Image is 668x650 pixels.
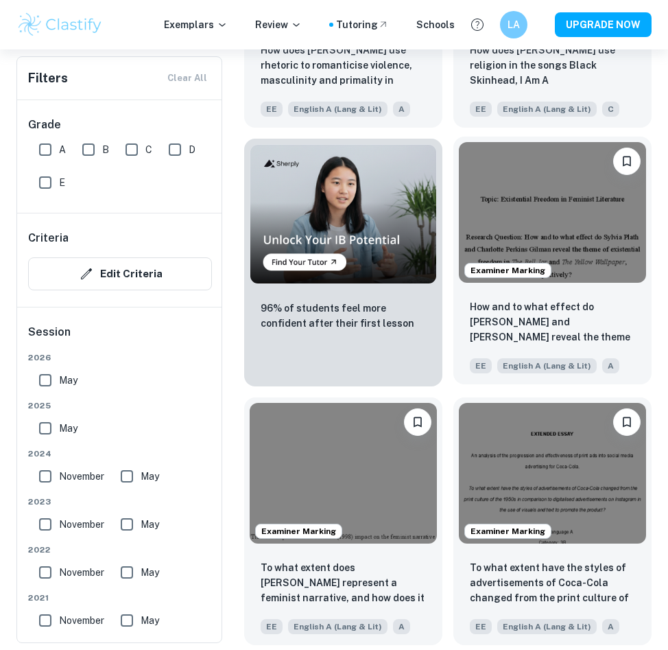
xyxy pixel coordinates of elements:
a: Examiner MarkingBookmark To what extent have the styles of advertisements of Coca-Cola changed fr... [453,397,652,645]
span: B [102,142,109,157]
span: English A (Lang & Lit) [497,619,597,634]
span: English A (Lang & Lit) [288,619,387,634]
a: Thumbnail96% of students feel more confident after their first lesson [244,139,442,386]
span: November [59,565,104,580]
span: D [189,142,195,157]
span: 2025 [28,399,212,412]
span: English A (Lang & Lit) [497,358,597,373]
p: Review [255,17,302,32]
span: Examiner Marking [465,525,551,537]
span: Examiner Marking [465,264,551,277]
h6: Session [28,324,212,351]
span: English A (Lang & Lit) [288,102,387,117]
span: May [141,469,159,484]
span: 2021 [28,592,212,604]
button: Bookmark [404,408,431,436]
img: English A (Lang & Lit) EE example thumbnail: To what extent have the styles of adver [459,403,646,544]
a: Tutoring [336,17,389,32]
img: Clastify logo [16,11,104,38]
p: How and to what effect do Sylvia Plath and Charlotte Perkins Gilman reveal the theme of existenti... [470,299,635,346]
span: C [602,102,619,117]
p: To what extent have the styles of advertisements of Coca-Cola changed from the print culture of t... [470,560,635,607]
span: A [602,619,619,634]
span: November [59,469,104,484]
span: A [602,358,619,373]
h6: LA [506,17,522,32]
img: English A (Lang & Lit) EE example thumbnail: To what extent does Mulan represent a fe [250,403,437,544]
h6: Filters [28,69,68,88]
a: Examiner MarkingBookmarkHow and to what effect do Sylvia Plath and Charlotte Perkins Gilman revea... [453,139,652,386]
h6: Criteria [28,230,69,246]
span: A [393,619,410,634]
span: May [141,613,159,628]
img: English A (Lang & Lit) EE example thumbnail: How and to what effect do Sylvia Plath a [459,142,646,283]
span: EE [470,619,492,634]
span: EE [261,102,283,117]
button: UPGRADE NOW [555,12,652,37]
img: Thumbnail [250,144,437,283]
button: Edit Criteria [28,257,212,290]
span: 2023 [28,496,212,508]
p: To what extent does Mulan represent a feminist narrative, and how does it fit into broader femini... [261,560,426,607]
p: 96% of students feel more confident after their first lesson [261,301,426,331]
p: Exemplars [164,17,228,32]
span: May [59,373,77,388]
button: Help and Feedback [466,13,489,36]
button: Bookmark [613,408,641,436]
p: How does Tyler Durden use rhetoric to romanticise violence, masculinity and primality in David Fi... [261,43,426,89]
span: May [141,565,159,580]
span: May [141,517,159,532]
span: A [59,142,66,157]
span: 2024 [28,448,212,460]
span: EE [261,619,283,634]
span: EE [470,102,492,117]
span: Examiner Marking [256,525,342,537]
span: A [393,102,410,117]
a: Examiner MarkingBookmarkTo what extent does Mulan represent a feminist narrative, and how does it... [244,397,442,645]
span: English A (Lang & Lit) [497,102,597,117]
a: Schools [416,17,455,32]
button: Bookmark [613,148,641,175]
h6: Grade [28,117,212,133]
span: May [59,421,77,436]
span: EE [470,358,492,373]
button: LA [500,11,527,38]
span: November [59,613,104,628]
p: How does Kanye West use religion in the songs Black Skinhead, I Am A God, On Sight and I’m in it ... [470,43,635,89]
span: 2022 [28,544,212,556]
span: E [59,175,65,190]
span: C [145,142,152,157]
span: 2026 [28,351,212,364]
span: November [59,517,104,532]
